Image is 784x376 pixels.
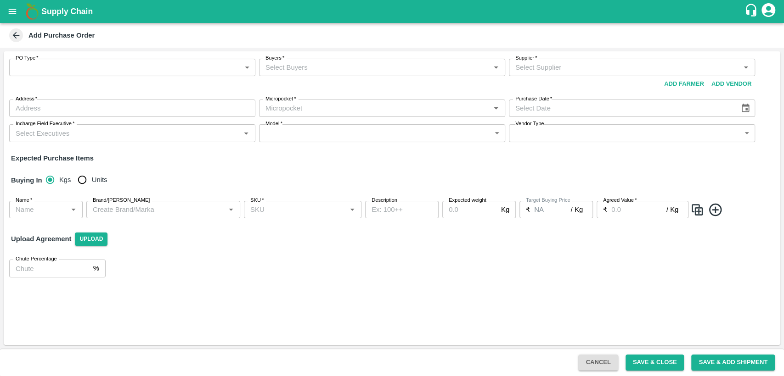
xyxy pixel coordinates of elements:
label: Supplier [515,55,537,62]
input: 0.0 [534,201,571,218]
h6: Buying In [7,171,46,190]
label: Purchase Date [515,95,552,103]
button: Open [240,127,252,139]
label: Brand/[PERSON_NAME] [93,197,150,204]
input: Name [12,204,65,216]
p: ₹ [603,205,608,215]
strong: Expected Purchase Items [11,155,94,162]
span: Kgs [59,175,71,185]
p: ₹ [526,205,530,215]
div: account of current user [760,2,777,21]
label: Target Buying Price [526,197,570,204]
input: Micropocket [262,102,487,114]
input: Select Supplier [512,61,737,73]
input: Address [9,100,255,117]
input: Select Executives [12,127,237,139]
input: Select Buyers [262,61,487,73]
input: Create Brand/Marka [89,204,222,216]
input: Select Date [509,100,733,117]
span: Units [92,175,107,185]
button: Add Farmer [660,76,708,92]
p: % [93,263,99,273]
input: 0.0 [611,201,666,218]
button: Choose date [737,100,754,117]
button: Cancel [578,354,618,370]
button: open drawer [2,1,23,22]
img: logo [23,2,41,21]
span: Upload [75,232,107,246]
img: CloneIcon [690,202,704,217]
label: Agreed Value [603,197,637,204]
label: Incharge Field Executive [16,120,74,127]
input: Chute [9,260,90,277]
label: Chute Percentage [16,255,57,263]
a: Supply Chain [41,5,744,18]
label: Vendor Type [515,120,544,127]
button: Open [346,204,358,216]
button: Open [225,204,237,216]
button: Open [740,61,752,73]
button: Open [490,102,502,114]
button: Open [68,204,79,216]
p: Kg [501,205,509,215]
label: Address [16,95,37,103]
button: Open [490,61,502,73]
p: / Kg [571,205,583,215]
div: buying_in [46,171,115,189]
p: / Kg [666,205,678,215]
b: Supply Chain [41,7,93,16]
label: PO Type [16,55,39,62]
label: Description [372,197,397,204]
label: SKU [250,197,264,204]
label: Expected weight [449,197,486,204]
input: SKU [247,204,344,216]
label: Model [265,120,282,127]
button: Save & Close [626,354,684,370]
div: customer-support [744,3,760,20]
button: Add Vendor [708,76,755,92]
input: 0.0 [442,201,497,218]
strong: Upload Agreement [11,235,71,243]
button: Save & Add Shipment [691,354,775,370]
label: Micropocket [265,95,296,103]
label: Buyers [265,55,284,62]
b: Add Purchase Order [28,32,95,39]
label: Name [16,197,32,204]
